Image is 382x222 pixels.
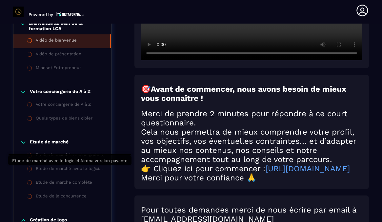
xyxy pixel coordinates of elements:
div: Mindset Entrepreneur [36,65,81,72]
h2: Cela nous permettra de mieux comprendre votre profil, vos objectifs, vos éventuelles contraintes…... [141,127,362,164]
img: logo [56,11,84,17]
h2: Merci de prendre 2 minutes pour répondre à ce court questionnaire. [141,109,362,127]
div: Etude de la concurrence [36,194,87,201]
div: Etude de marché version gratuite [36,152,105,159]
div: Votre conciergerie de A à Z [36,102,91,109]
div: Vidéo de bienvenue [36,38,77,45]
p: Bienvenue au sein de la formation LCA [29,21,105,31]
span: Etude de marché avec le logiciel Airdna version payante [12,158,128,163]
div: Etude de marché avec le logiciel Airdna version payante [36,166,105,173]
p: Etude de marché [30,139,69,146]
a: [URL][DOMAIN_NAME] [265,164,350,173]
h2: 👉 Cliquez ici pour commencer : [141,164,362,173]
strong: Avant de commencer, nous avons besoin de mieux vous connaître ! [141,84,346,103]
h2: Merci pour votre confiance 🙏 [141,173,362,182]
p: Powered by [29,12,53,17]
h2: 🎯 [141,84,362,103]
p: Votre conciergerie de A à Z [30,89,90,95]
img: logo-branding [13,7,24,17]
div: Quels types de biens cibler [36,116,92,123]
div: Vidéo de présentation [36,51,81,59]
div: Etude de marché complète [36,180,92,187]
